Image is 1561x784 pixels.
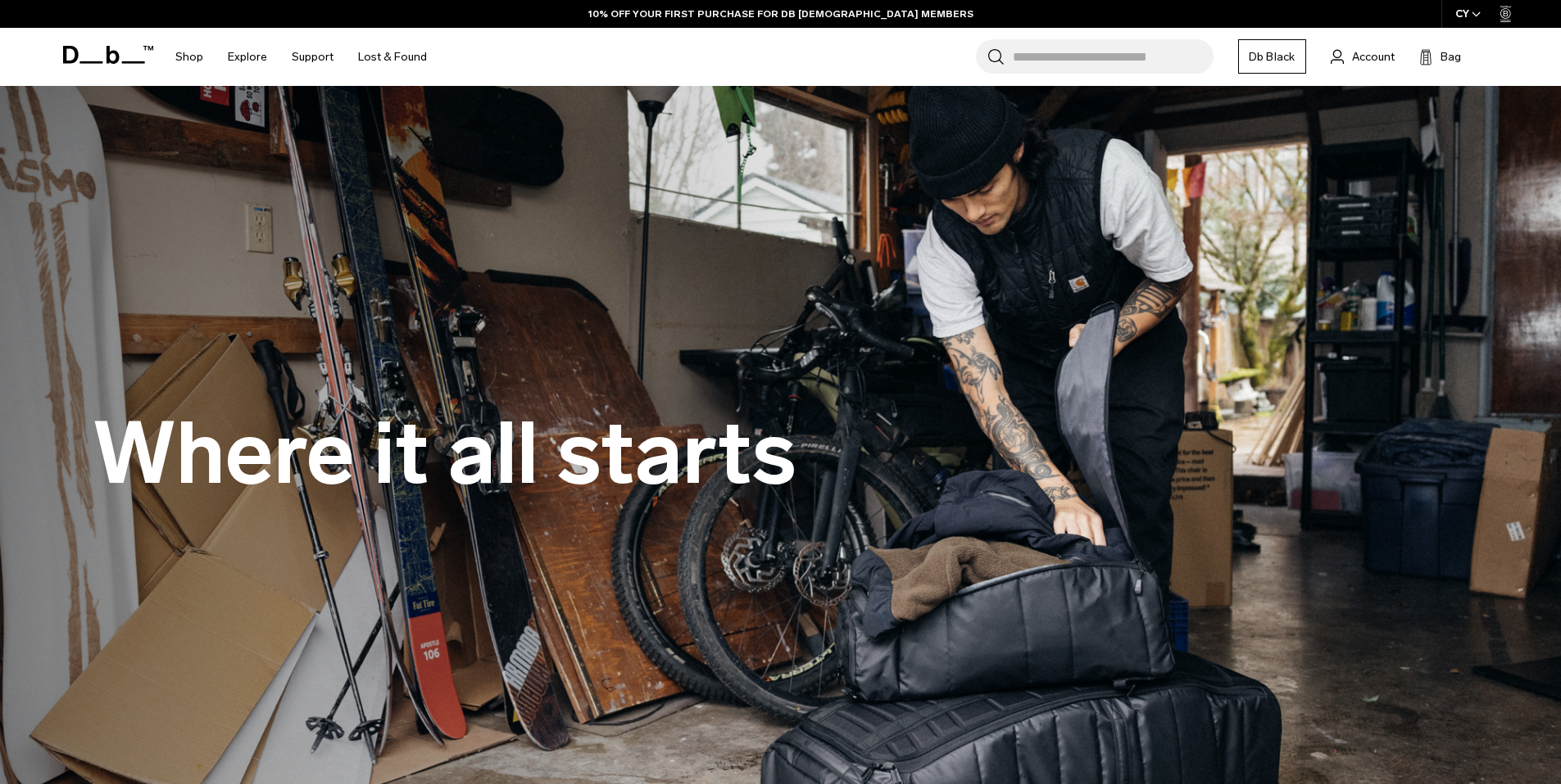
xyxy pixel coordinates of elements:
span: Account [1352,48,1395,65]
a: Shop [175,28,203,86]
a: Explore [228,28,267,86]
a: 10% OFF YOUR FIRST PURCHASE FOR DB [DEMOGRAPHIC_DATA] MEMBERS [588,7,973,21]
a: Support [292,28,334,86]
a: Lost & Found [358,28,427,86]
h1: Where it all starts [93,407,796,502]
button: Bag [1419,47,1461,66]
nav: Main Navigation [163,28,439,86]
a: Db Black [1238,39,1306,74]
span: Bag [1441,48,1461,65]
a: Account [1331,47,1395,66]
